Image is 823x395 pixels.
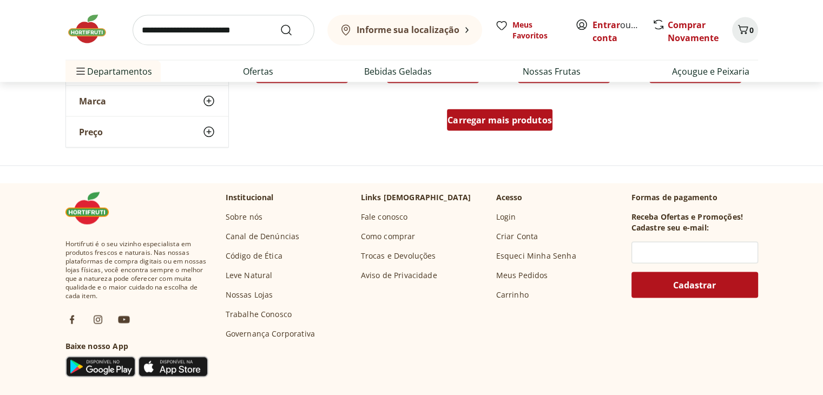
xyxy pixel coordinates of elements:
a: Aviso de Privacidade [361,270,437,281]
span: Hortifruti é o seu vizinho especialista em produtos frescos e naturais. Nas nossas plataformas de... [65,240,208,300]
img: Hortifruti [65,192,120,225]
h3: Receba Ofertas e Promoções! [631,212,743,222]
button: Carrinho [732,17,758,43]
span: Marca [79,96,106,107]
span: Departamentos [74,58,152,84]
span: Preço [79,127,103,137]
a: Ofertas [243,65,273,78]
img: Google Play Icon [65,356,136,378]
a: Bebidas Geladas [364,65,432,78]
a: Açougue e Peixaria [672,65,749,78]
input: search [133,15,314,45]
a: Comprar Novamente [668,19,719,44]
button: Informe sua localização [327,15,482,45]
img: Hortifruti [65,13,120,45]
a: Nossas Frutas [523,65,581,78]
a: Sobre nós [226,212,262,222]
img: ytb [117,313,130,326]
p: Institucional [226,192,274,203]
span: Meus Favoritos [512,19,562,41]
p: Acesso [496,192,523,203]
span: 0 [749,25,754,35]
img: ig [91,313,104,326]
p: Formas de pagamento [631,192,758,203]
a: Login [496,212,516,222]
img: App Store Icon [138,356,208,378]
a: Leve Natural [226,270,273,281]
b: Informe sua localização [357,24,459,36]
img: fb [65,313,78,326]
h3: Baixe nosso App [65,341,208,352]
p: Links [DEMOGRAPHIC_DATA] [361,192,471,203]
a: Código de Ética [226,251,282,261]
span: Cadastrar [673,281,716,289]
a: Canal de Denúncias [226,231,300,242]
a: Carrinho [496,289,529,300]
a: Trocas e Devoluções [361,251,436,261]
h3: Cadastre seu e-mail: [631,222,709,233]
a: Esqueci Minha Senha [496,251,576,261]
a: Como comprar [361,231,416,242]
a: Meus Pedidos [496,270,548,281]
a: Nossas Lojas [226,289,273,300]
a: Criar Conta [496,231,538,242]
button: Submit Search [280,24,306,37]
a: Criar conta [592,19,652,44]
a: Fale conosco [361,212,408,222]
a: Entrar [592,19,620,31]
button: Cadastrar [631,272,758,298]
span: Carregar mais produtos [447,116,552,124]
button: Marca [66,86,228,116]
a: Carregar mais produtos [447,109,552,135]
a: Trabalhe Conosco [226,309,292,320]
span: ou [592,18,641,44]
a: Meus Favoritos [495,19,562,41]
button: Menu [74,58,87,84]
button: Preço [66,117,228,147]
a: Governança Corporativa [226,328,315,339]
